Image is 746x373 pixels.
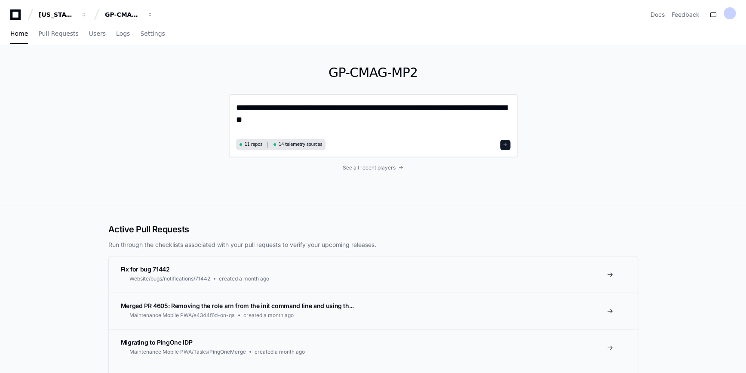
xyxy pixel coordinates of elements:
[672,10,700,19] button: Feedback
[229,164,518,171] a: See all recent players
[219,275,269,282] span: created a month ago
[255,348,305,355] span: created a month ago
[140,31,165,36] span: Settings
[245,141,263,148] span: 11 repos
[89,31,106,36] span: Users
[108,223,638,235] h2: Active Pull Requests
[38,31,78,36] span: Pull Requests
[129,312,235,319] span: Maintenance Mobile PWA/e4344f6d-on-qa
[140,24,165,44] a: Settings
[109,256,638,293] a: Fix for bug 71442Website/bugs/notifications/71442created a month ago
[39,10,76,19] div: [US_STATE] Pacific
[105,10,142,19] div: GP-CMAG-MP2
[279,141,322,148] span: 14 telemetry sources
[343,164,396,171] span: See all recent players
[109,293,638,329] a: Merged PR 4605: Removing the role arn from the init command line and using th...Maintenance Mobil...
[121,339,193,346] span: Migrating to PingOne IDP
[38,24,78,44] a: Pull Requests
[10,31,28,36] span: Home
[109,329,638,366] a: Migrating to PingOne IDPMaintenance Mobile PWA/Tasks/PingOneMergecreated a month ago
[116,31,130,36] span: Logs
[651,10,665,19] a: Docs
[108,240,638,249] p: Run through the checklists associated with your pull requests to verify your upcoming releases.
[243,312,294,319] span: created a month ago
[129,275,210,282] span: Website/bugs/notifications/71442
[129,348,246,355] span: Maintenance Mobile PWA/Tasks/PingOneMerge
[229,65,518,80] h1: GP-CMAG-MP2
[10,24,28,44] a: Home
[121,302,354,309] span: Merged PR 4605: Removing the role arn from the init command line and using th...
[101,7,157,22] button: GP-CMAG-MP2
[116,24,130,44] a: Logs
[89,24,106,44] a: Users
[121,265,170,273] span: Fix for bug 71442
[35,7,90,22] button: [US_STATE] Pacific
